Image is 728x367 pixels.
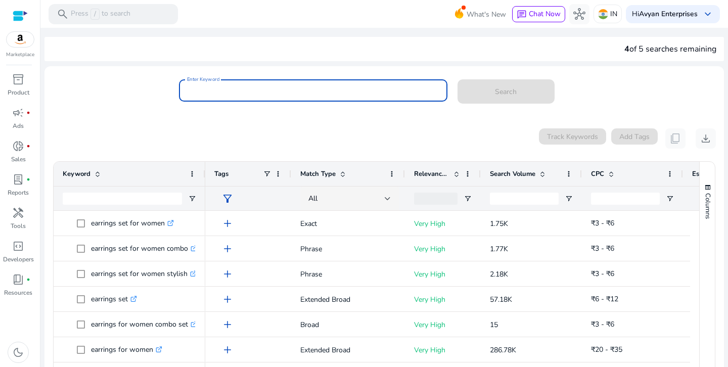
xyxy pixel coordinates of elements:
[300,289,396,310] p: Extended Broad
[565,195,573,203] button: Open Filter Menu
[414,264,472,285] p: Very High
[221,268,234,280] span: add
[91,263,197,284] p: earrings set for women stylish
[221,217,234,230] span: add
[214,169,229,178] span: Tags
[6,51,34,59] p: Marketplace
[8,188,29,197] p: Reports
[300,239,396,259] p: Phrase
[71,9,130,20] p: Press to search
[414,340,472,360] p: Very High
[517,10,527,20] span: chat
[26,177,30,181] span: fiber_manual_record
[12,240,24,252] span: code_blocks
[308,194,317,203] span: All
[26,111,30,115] span: fiber_manual_record
[63,169,90,178] span: Keyword
[4,288,32,297] p: Resources
[12,173,24,186] span: lab_profile
[221,193,234,205] span: filter_alt
[90,9,100,20] span: /
[467,6,506,23] span: What's New
[12,107,24,119] span: campaign
[11,155,26,164] p: Sales
[490,320,498,330] span: 15
[573,8,585,20] span: hub
[591,193,660,205] input: CPC Filter Input
[529,9,561,19] span: Chat Now
[91,213,174,234] p: earrings set for women
[11,221,26,231] p: Tools
[696,128,716,149] button: download
[221,344,234,356] span: add
[414,169,449,178] span: Relevance Score
[12,140,24,152] span: donut_small
[490,244,508,254] span: 1.77K
[624,43,716,55] div: of 5 searches remaining
[591,294,618,304] span: ₹6 - ₹12
[187,76,219,83] mat-label: Enter Keyword
[13,121,24,130] p: Ads
[610,5,617,23] p: IN
[3,255,34,264] p: Developers
[591,319,614,329] span: ₹3 - ₹6
[464,195,472,203] button: Open Filter Menu
[7,32,34,47] img: amazon.svg
[598,9,608,19] img: in.svg
[569,4,589,24] button: hub
[91,289,137,309] p: earrings set
[632,11,698,18] p: Hi
[12,207,24,219] span: handyman
[591,345,622,354] span: ₹20 - ₹35
[591,218,614,228] span: ₹3 - ₹6
[300,169,336,178] span: Match Type
[414,289,472,310] p: Very High
[91,314,197,335] p: earrings for women combo set
[8,88,29,97] p: Product
[57,8,69,20] span: search
[490,345,516,355] span: 286.78K
[221,243,234,255] span: add
[188,195,196,203] button: Open Filter Menu
[490,269,508,279] span: 2.18K
[300,264,396,285] p: Phrase
[300,213,396,234] p: Exact
[490,295,512,304] span: 57.18K
[700,132,712,145] span: download
[414,314,472,335] p: Very High
[703,193,712,219] span: Columns
[26,278,30,282] span: fiber_manual_record
[300,314,396,335] p: Broad
[221,318,234,331] span: add
[624,43,629,55] span: 4
[91,238,197,259] p: earrings set for women combo
[666,195,674,203] button: Open Filter Menu
[512,6,565,22] button: chatChat Now
[91,339,162,360] p: earrings for women
[490,219,508,228] span: 1.75K
[591,269,614,279] span: ₹3 - ₹6
[63,193,182,205] input: Keyword Filter Input
[12,346,24,358] span: dark_mode
[702,8,714,20] span: keyboard_arrow_down
[12,273,24,286] span: book_4
[26,144,30,148] span: fiber_manual_record
[221,293,234,305] span: add
[591,169,604,178] span: CPC
[490,193,559,205] input: Search Volume Filter Input
[490,169,535,178] span: Search Volume
[12,73,24,85] span: inventory_2
[639,9,698,19] b: Avyan Enterprises
[414,213,472,234] p: Very High
[414,239,472,259] p: Very High
[591,244,614,253] span: ₹3 - ₹6
[300,340,396,360] p: Extended Broad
